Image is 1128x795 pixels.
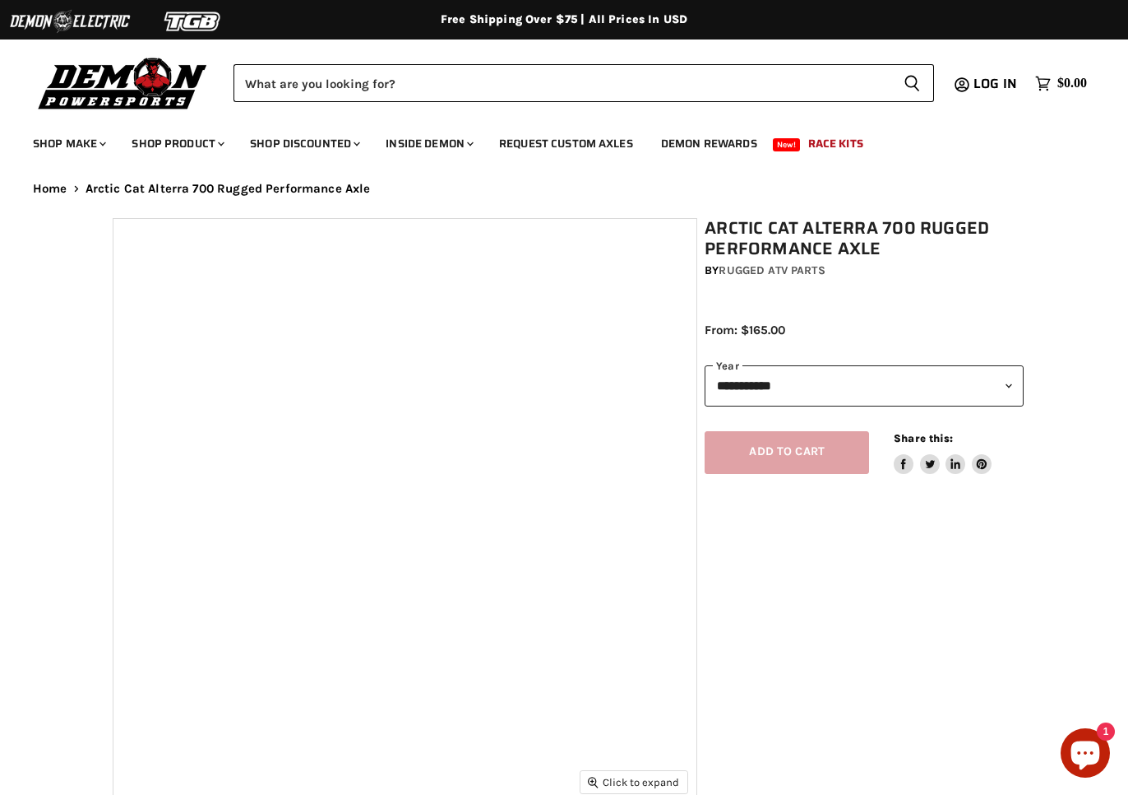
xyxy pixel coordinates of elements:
a: Log in [966,77,1027,91]
span: $0.00 [1057,76,1087,91]
a: Inside Demon [373,127,483,160]
a: Rugged ATV Parts [719,263,825,277]
button: Click to expand [580,771,687,793]
h1: Arctic Cat Alterra 700 Rugged Performance Axle [705,218,1024,259]
aside: Share this: [894,431,992,475]
a: Request Custom Axles [487,127,645,160]
a: Demon Rewards [649,127,770,160]
img: Demon Electric Logo 2 [8,6,132,37]
select: year [705,365,1024,406]
span: Share this: [894,432,953,444]
inbox-online-store-chat: Shopify online store chat [1056,728,1115,782]
span: Arctic Cat Alterra 700 Rugged Performance Axle [86,182,371,196]
button: Search [890,64,934,102]
a: Shop Product [119,127,234,160]
a: Shop Make [21,127,116,160]
div: by [705,262,1024,280]
input: Search [233,64,890,102]
span: From: $165.00 [705,323,785,337]
a: $0.00 [1027,72,1095,95]
a: Home [33,182,67,196]
img: Demon Powersports [33,53,213,112]
img: TGB Logo 2 [132,6,255,37]
span: New! [773,138,801,151]
form: Product [233,64,934,102]
a: Shop Discounted [238,127,370,160]
a: Race Kits [796,127,876,160]
span: Click to expand [588,776,679,788]
span: Log in [973,73,1017,94]
ul: Main menu [21,120,1083,160]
